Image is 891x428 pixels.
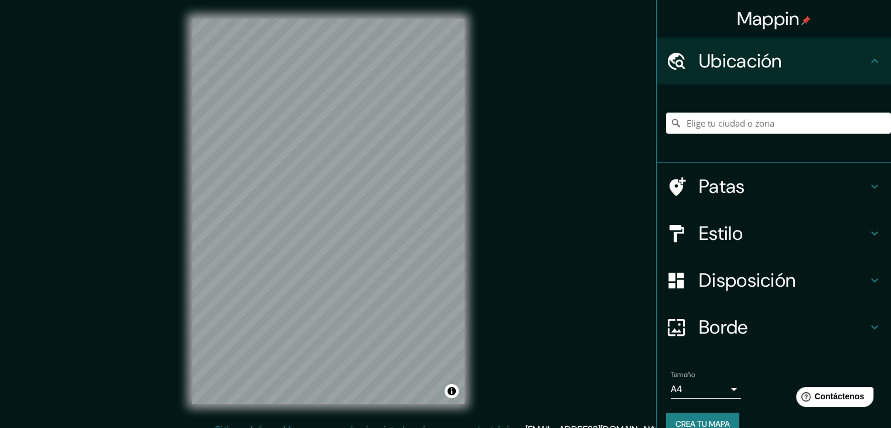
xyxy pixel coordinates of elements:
font: Estilo [699,221,743,246]
font: A4 [671,383,682,395]
iframe: Lanzador de widgets de ayuda [787,382,878,415]
font: Tamaño [671,370,695,379]
font: Patas [699,174,745,199]
div: Disposición [657,257,891,304]
div: Estilo [657,210,891,257]
canvas: Mapa [192,19,465,404]
font: Ubicación [699,49,782,73]
font: Mappin [737,6,800,31]
div: A4 [671,380,741,399]
font: Disposición [699,268,796,293]
div: Borde [657,304,891,351]
div: Patas [657,163,891,210]
input: Elige tu ciudad o zona [666,113,891,134]
div: Ubicación [657,38,891,84]
img: pin-icon.png [801,16,811,25]
font: Borde [699,315,748,339]
button: Activar o desactivar atribución [445,384,459,398]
